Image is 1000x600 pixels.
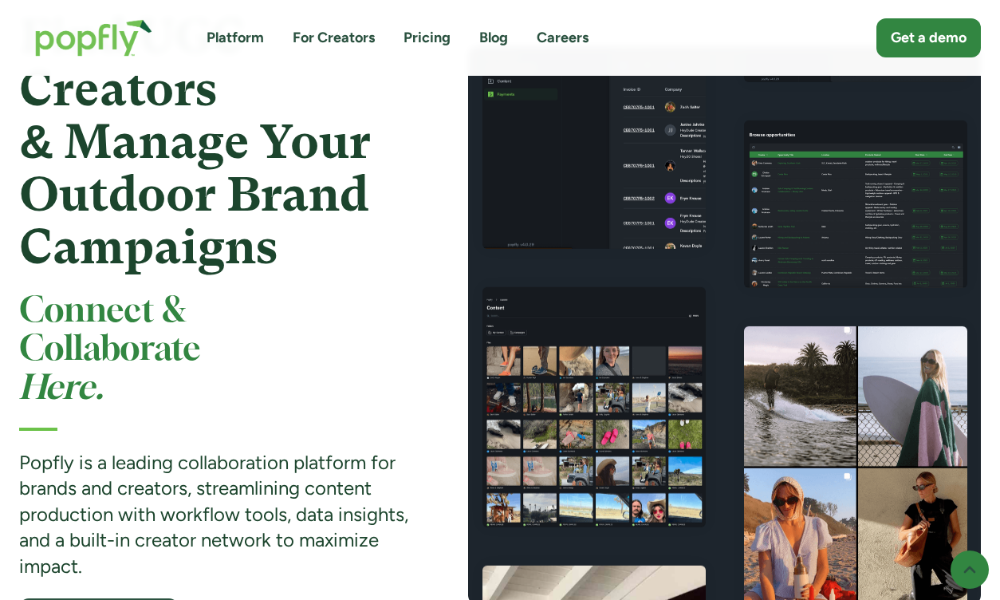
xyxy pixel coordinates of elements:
[19,3,168,73] a: home
[479,28,508,48] a: Blog
[891,28,967,48] div: Get a demo
[19,373,104,405] em: Here.
[19,9,371,274] strong: Find UGC Creators & Manage Your Outdoor Brand Campaigns
[207,28,264,48] a: Platform
[537,28,589,48] a: Careers
[19,451,408,578] strong: Popfly is a leading collaboration platform for brands and creators, streamlining content producti...
[19,293,411,409] h2: Connect & Collaborate
[293,28,375,48] a: For Creators
[876,18,981,57] a: Get a demo
[404,28,451,48] a: Pricing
